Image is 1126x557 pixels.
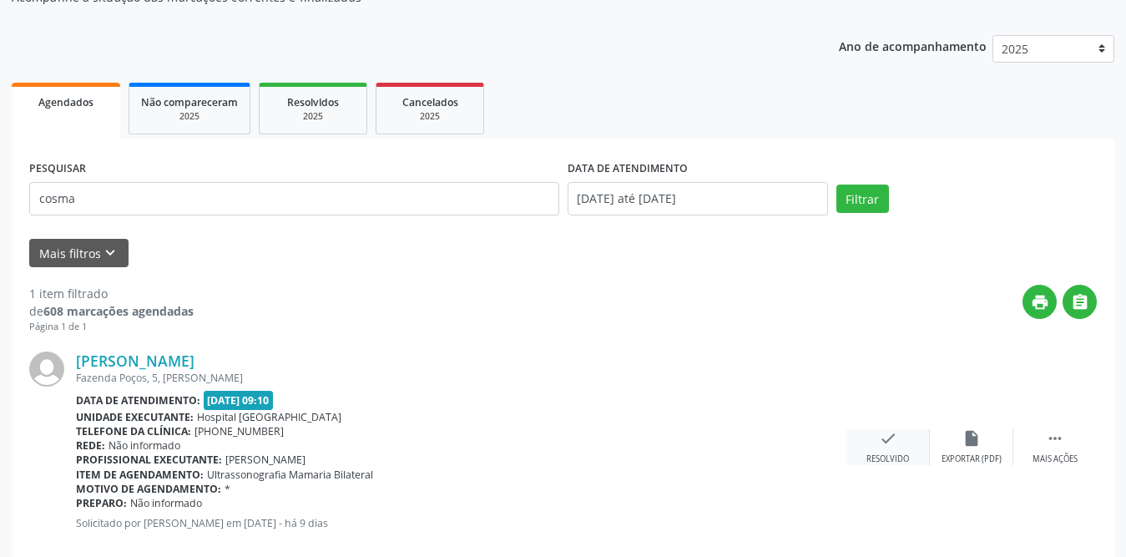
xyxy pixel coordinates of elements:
[29,182,559,215] input: Nome, CNS
[839,35,987,56] p: Ano de acompanhamento
[29,302,194,320] div: de
[29,352,64,387] img: img
[76,438,105,453] b: Rede:
[1046,429,1064,448] i: 
[1063,285,1097,319] button: 
[402,95,458,109] span: Cancelados
[101,244,119,262] i: keyboard_arrow_down
[204,391,274,410] span: [DATE] 09:10
[76,352,194,370] a: [PERSON_NAME]
[879,429,897,448] i: check
[207,468,373,482] span: Ultrassonografia Mamaria Bilateral
[29,239,129,268] button: Mais filtroskeyboard_arrow_down
[43,303,194,319] strong: 608 marcações agendadas
[76,410,194,424] b: Unidade executante:
[836,185,889,213] button: Filtrar
[29,156,86,182] label: PESQUISAR
[197,410,341,424] span: Hospital [GEOGRAPHIC_DATA]
[287,95,339,109] span: Resolvidos
[942,453,1002,465] div: Exportar (PDF)
[1022,285,1057,319] button: print
[141,110,238,123] div: 2025
[1031,293,1049,311] i: print
[866,453,909,465] div: Resolvido
[76,393,200,408] b: Data de atendimento:
[1071,293,1089,311] i: 
[76,371,846,385] div: Fazenda Poços, 5, [PERSON_NAME]
[271,110,355,123] div: 2025
[29,320,194,334] div: Página 1 de 1
[76,482,221,496] b: Motivo de agendamento:
[962,429,981,448] i: insert_drive_file
[76,453,222,467] b: Profissional executante:
[29,285,194,302] div: 1 item filtrado
[76,516,846,530] p: Solicitado por [PERSON_NAME] em [DATE] - há 9 dias
[1033,453,1078,465] div: Mais ações
[130,496,202,510] span: Não informado
[76,496,127,510] b: Preparo:
[76,468,204,482] b: Item de agendamento:
[568,156,688,182] label: DATA DE ATENDIMENTO
[225,453,305,467] span: [PERSON_NAME]
[141,95,238,109] span: Não compareceram
[388,110,472,123] div: 2025
[109,438,180,453] span: Não informado
[568,182,828,215] input: Selecione um intervalo
[194,424,284,438] span: [PHONE_NUMBER]
[38,95,93,109] span: Agendados
[76,424,191,438] b: Telefone da clínica:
